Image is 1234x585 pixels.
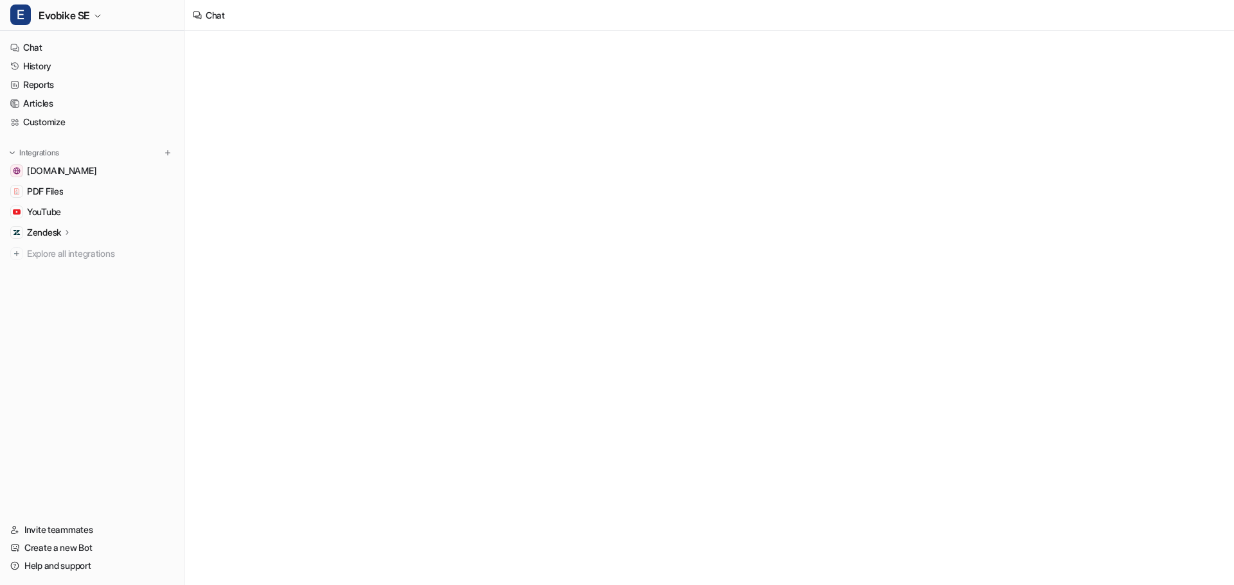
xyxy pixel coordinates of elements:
span: [DOMAIN_NAME] [27,164,96,177]
a: Customize [5,113,179,131]
button: Integrations [5,146,63,159]
a: Explore all integrations [5,245,179,263]
img: explore all integrations [10,247,23,260]
span: Evobike SE [39,6,90,24]
p: Integrations [19,148,59,158]
img: Zendesk [13,229,21,236]
span: YouTube [27,205,61,218]
a: PDF FilesPDF Files [5,182,179,200]
img: YouTube [13,208,21,216]
a: www.evobike.se[DOMAIN_NAME] [5,162,179,180]
img: www.evobike.se [13,167,21,175]
img: menu_add.svg [163,148,172,157]
a: Reports [5,76,179,94]
div: Chat [206,8,225,22]
span: PDF Files [27,185,63,198]
img: PDF Files [13,188,21,195]
a: History [5,57,179,75]
a: Articles [5,94,179,112]
a: Create a new Bot [5,539,179,557]
img: expand menu [8,148,17,157]
p: Zendesk [27,226,61,239]
a: Invite teammates [5,521,179,539]
a: Help and support [5,557,179,575]
a: YouTubeYouTube [5,203,179,221]
span: E [10,4,31,25]
span: Explore all integrations [27,243,174,264]
a: Chat [5,39,179,57]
